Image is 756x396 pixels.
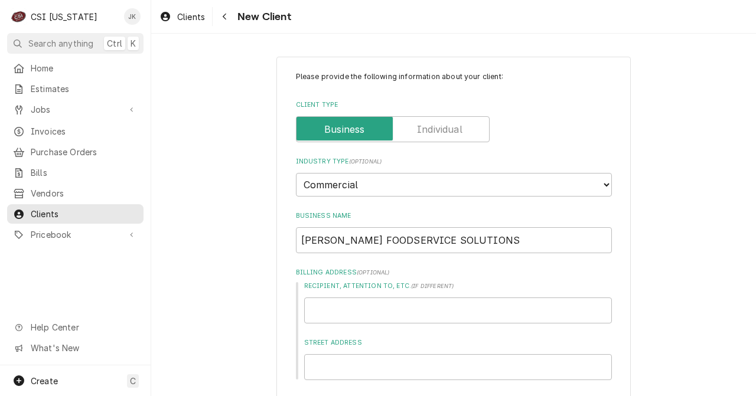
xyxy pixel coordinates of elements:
[304,338,612,380] div: Street Address
[31,208,138,220] span: Clients
[296,268,612,277] label: Billing Address
[215,7,234,26] button: Navigate back
[7,100,144,119] a: Go to Jobs
[296,157,612,166] label: Industry Type
[296,100,612,110] label: Client Type
[7,184,144,203] a: Vendors
[7,33,144,54] button: Search anythingCtrlK
[296,71,612,82] p: Please provide the following information about your client:
[31,83,138,95] span: Estimates
[7,318,144,337] a: Go to Help Center
[31,166,138,179] span: Bills
[31,376,58,386] span: Create
[124,8,141,25] div: JK
[31,62,138,74] span: Home
[107,37,122,50] span: Ctrl
[234,9,291,25] span: New Client
[131,37,136,50] span: K
[296,268,612,380] div: Billing Address
[296,157,612,197] div: Industry Type
[31,103,120,116] span: Jobs
[411,283,454,289] span: ( if different )
[296,211,612,253] div: Business Name
[357,269,390,276] span: ( optional )
[155,7,210,27] a: Clients
[11,8,27,25] div: C
[304,338,612,348] label: Street Address
[7,142,144,162] a: Purchase Orders
[7,58,144,78] a: Home
[304,282,612,291] label: Recipient, Attention To, etc.
[31,321,136,333] span: Help Center
[31,146,138,158] span: Purchase Orders
[304,282,612,323] div: Recipient, Attention To, etc.
[11,8,27,25] div: CSI Kentucky's Avatar
[28,37,93,50] span: Search anything
[31,11,97,23] div: CSI [US_STATE]
[7,338,144,358] a: Go to What's New
[349,158,382,165] span: ( optional )
[296,211,612,221] label: Business Name
[7,122,144,141] a: Invoices
[130,375,136,387] span: C
[31,125,138,138] span: Invoices
[7,204,144,224] a: Clients
[7,79,144,99] a: Estimates
[7,163,144,182] a: Bills
[31,342,136,354] span: What's New
[296,100,612,142] div: Client Type
[7,225,144,244] a: Go to Pricebook
[31,187,138,199] span: Vendors
[177,11,205,23] span: Clients
[31,228,120,241] span: Pricebook
[124,8,141,25] div: Jeff Kuehl's Avatar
